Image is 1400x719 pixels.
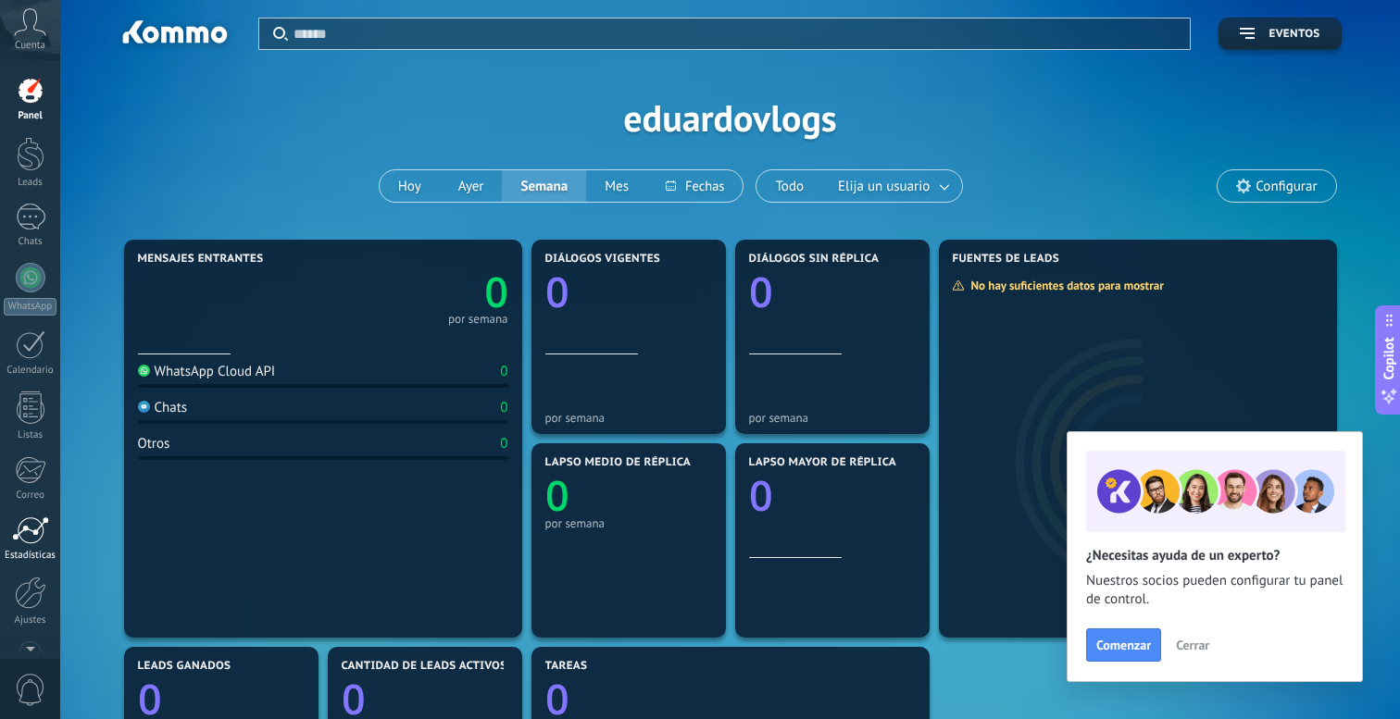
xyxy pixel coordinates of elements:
span: Diálogos sin réplica [749,253,880,266]
span: Cerrar [1176,638,1209,651]
img: Chats [138,401,150,413]
div: WhatsApp [4,298,56,316]
span: Cuenta [15,40,45,52]
span: Diálogos vigentes [545,253,661,266]
button: Semana [502,170,586,202]
span: Comenzar [1096,638,1151,651]
button: Elija un usuario [822,170,962,202]
div: Otros [138,435,170,452]
div: por semana [448,315,508,324]
text: 0 [545,467,569,524]
button: Eventos [1219,18,1341,50]
img: WhatsApp Cloud API [138,365,150,377]
button: Ayer [440,170,503,202]
div: Estadísticas [4,550,57,562]
span: Configurar [1256,179,1317,194]
div: Listas [4,429,57,441]
div: WhatsApp Cloud API [138,363,276,380]
a: 0 [323,264,508,320]
text: 0 [545,264,569,320]
button: Mes [586,170,647,202]
span: Copilot [1380,337,1398,379]
div: Leads [4,177,57,189]
button: Fechas [647,170,743,202]
span: Cantidad de leads activos [342,660,507,673]
span: Tareas [545,660,588,673]
button: Comenzar [1086,628,1161,662]
div: Ajustes [4,614,57,626]
button: Cerrar [1168,631,1218,659]
div: Calendario [4,365,57,377]
button: Hoy [380,170,440,202]
div: Correo [4,490,57,502]
span: Eventos [1269,28,1319,41]
div: Panel [4,110,57,122]
span: Lapso medio de réplica [545,456,692,469]
h2: ¿Necesitas ayuda de un experto? [1086,547,1344,564]
div: 0 [500,435,507,452]
text: 0 [484,264,508,320]
span: Lapso mayor de réplica [749,456,896,469]
span: Leads ganados [138,660,231,673]
div: por semana [545,516,712,530]
div: 0 [500,363,507,380]
div: No hay suficientes datos para mostrar [952,278,1177,293]
span: Nuestros socios pueden configurar tu panel de control. [1086,572,1344,609]
div: Chats [138,399,188,416]
span: Fuentes de leads [953,253,1060,266]
span: Elija un usuario [834,174,933,199]
div: por semana [545,411,712,425]
text: 0 [749,264,773,320]
text: 0 [749,467,773,524]
span: Mensajes entrantes [138,253,264,266]
div: por semana [749,411,916,425]
div: Chats [4,236,57,248]
button: Todo [756,170,822,202]
div: 0 [500,399,507,416]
